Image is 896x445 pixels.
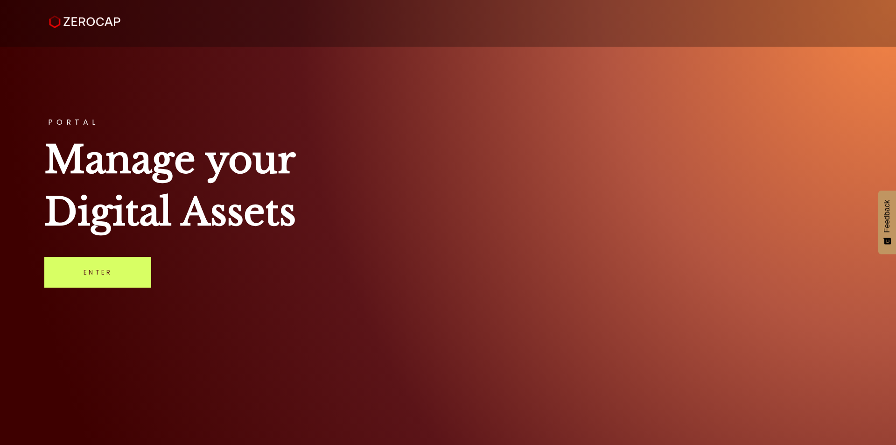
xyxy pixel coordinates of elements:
img: ZeroCap [49,15,120,28]
h1: Manage your Digital Assets [44,134,851,238]
button: Feedback - Show survey [878,191,896,254]
h3: PORTAL [44,119,851,126]
a: Enter [44,257,151,288]
span: Feedback [883,200,891,233]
